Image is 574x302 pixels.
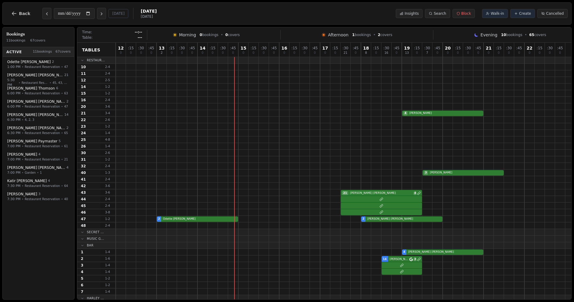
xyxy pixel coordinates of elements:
[547,46,553,50] span: : 30
[429,171,502,175] span: [PERSON_NAME]
[64,144,68,148] span: 61
[100,210,115,215] span: 3 - 8
[498,51,499,54] span: 0
[240,46,246,50] span: 15
[7,152,37,157] span: [PERSON_NAME]
[81,84,86,89] span: 14
[4,97,73,111] button: [PERSON_NAME] [PERSON_NAME]26:00 PM•Restaurant Reservation•47
[81,270,83,274] span: 4
[537,46,542,50] span: : 15
[169,46,175,50] span: : 15
[529,32,546,37] span: covers
[82,35,93,40] span: Table:
[232,51,234,54] span: 0
[383,46,389,50] span: : 30
[506,46,512,50] span: : 30
[465,46,471,50] span: : 30
[81,137,86,142] span: 25
[118,46,124,50] span: 12
[281,46,287,50] span: 16
[373,46,379,50] span: : 15
[373,32,375,37] span: •
[409,258,413,261] svg: Google booking
[510,9,535,18] button: Create
[7,139,57,144] span: [PERSON_NAME] Paymaster
[81,157,86,162] span: 31
[7,144,20,149] span: 7:00 PM
[7,178,47,183] span: Katir [PERSON_NAME]
[100,263,115,267] span: 1 - 4
[38,152,41,157] span: 4
[81,124,86,129] span: 23
[394,46,399,50] span: : 45
[7,192,37,197] span: [PERSON_NAME]
[33,49,52,54] span: 11 bookings
[179,46,185,50] span: : 30
[378,32,392,37] span: covers
[100,190,115,195] span: 3 - 6
[25,104,60,109] span: Restaurant Reservation
[22,197,23,201] span: •
[4,176,73,191] button: Katir [PERSON_NAME]47:30 PM•Restaurant Reservation•64
[100,256,115,261] span: 1 - 6
[261,46,267,50] span: : 30
[436,51,438,54] span: 0
[7,112,63,117] span: [PERSON_NAME] [PERSON_NAME]
[414,46,420,50] span: : 15
[273,51,275,54] span: 0
[435,46,440,50] span: : 45
[7,117,20,122] span: 6:30 PM
[404,46,410,50] span: 19
[7,165,65,170] span: [PERSON_NAME] [PERSON_NAME]
[482,9,508,18] button: Walk-in
[81,78,86,83] span: 12
[455,46,461,50] span: : 15
[414,258,417,261] span: 3
[141,14,157,19] span: [DATE]
[529,51,530,54] span: 0
[210,46,215,50] span: : 15
[7,86,55,91] span: [PERSON_NAME] Thomson
[416,51,418,54] span: 0
[108,9,129,18] button: [DATE]
[501,32,522,37] span: bookings
[434,11,446,16] span: Search
[64,112,69,117] span: 14
[222,51,224,54] span: 0
[324,51,326,54] span: 0
[516,46,522,50] span: : 45
[4,84,73,98] button: [PERSON_NAME] Thomson66:00 PM•Restaurant Reservation•63
[181,51,183,54] span: 0
[87,236,104,241] span: Music G...
[56,86,58,91] span: 6
[100,104,115,109] span: 3 - 6
[48,178,50,184] span: 4
[66,165,69,170] span: 4
[38,192,41,197] span: 3
[82,47,100,53] span: Tables
[81,223,86,228] span: 48
[61,157,63,162] span: •
[81,184,86,188] span: 42
[349,191,413,195] span: [PERSON_NAME] [PERSON_NAME]
[100,131,115,135] span: 1 - 4
[445,46,450,50] span: 20
[191,51,193,54] span: 0
[395,51,397,54] span: 0
[447,51,449,54] span: 0
[403,250,405,254] span: 4
[292,46,297,50] span: : 15
[150,51,152,54] span: 0
[302,46,307,50] span: : 30
[334,51,336,54] span: 0
[25,157,60,162] span: Restaurant Reservation
[283,51,285,54] span: 0
[81,190,86,195] span: 43
[64,157,68,162] span: 21
[457,51,459,54] span: 0
[355,51,356,54] span: 0
[81,263,83,268] span: 3
[557,46,563,50] span: : 45
[61,144,63,148] span: •
[491,11,504,16] span: Walk-in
